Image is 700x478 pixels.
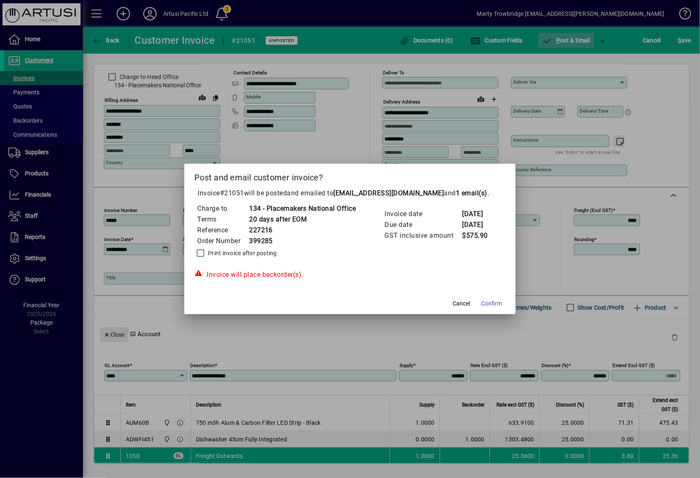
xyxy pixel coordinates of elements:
[478,296,506,311] button: Confirm
[462,209,495,219] td: [DATE]
[249,225,356,236] td: 227216
[384,219,462,230] td: Due date
[249,214,356,225] td: 20 days after EOM
[444,189,488,197] span: and
[384,230,462,241] td: GST inclusive amount
[197,236,249,246] td: Order Number
[249,236,356,246] td: 399285
[453,299,470,308] span: Cancel
[384,209,462,219] td: Invoice date
[197,225,249,236] td: Reference
[462,230,495,241] td: $575.90
[220,189,244,197] span: #21051
[197,214,249,225] td: Terms
[194,270,506,280] div: Invoice will place backorder(s).
[334,189,444,197] b: [EMAIL_ADDRESS][DOMAIN_NAME]
[456,189,487,197] b: 1 email(s)
[194,188,506,198] p: Invoice will be posted .
[462,219,495,230] td: [DATE]
[197,203,249,214] td: Charge to
[206,249,277,257] label: Print invoice after posting
[184,164,516,188] h2: Post and email customer invoice?
[482,299,502,308] span: Confirm
[448,296,475,311] button: Cancel
[287,189,488,197] span: and emailed to
[249,203,356,214] td: 134 - Placemakers National Office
